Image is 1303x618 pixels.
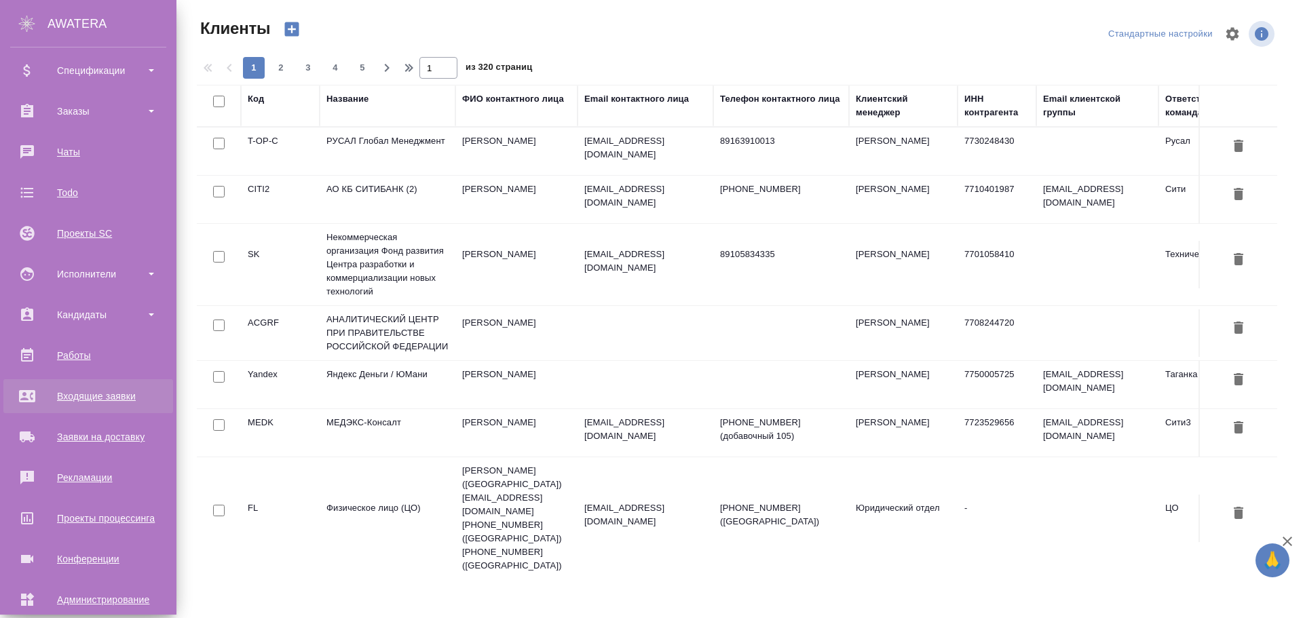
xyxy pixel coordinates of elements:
[1255,543,1289,577] button: 🙏
[964,92,1030,119] div: ИНН контрагента
[3,461,173,495] a: Рекламации
[1158,176,1267,223] td: Сити
[1227,248,1250,273] button: Удалить
[455,457,578,579] td: [PERSON_NAME] ([GEOGRAPHIC_DATA]) [EMAIL_ADDRESS][DOMAIN_NAME] [PHONE_NUMBER] ([GEOGRAPHIC_DATA])...
[3,339,173,372] a: Работы
[1043,92,1152,119] div: Email клиентской группы
[10,60,166,81] div: Спецификации
[10,101,166,121] div: Заказы
[455,241,578,288] td: [PERSON_NAME]
[326,92,369,106] div: Название
[849,495,958,542] td: Юридический отдел
[352,57,373,79] button: 5
[720,248,842,261] p: 89105834335
[720,92,840,106] div: Телефон контактного лица
[270,57,292,79] button: 2
[1227,368,1250,393] button: Удалить
[849,409,958,457] td: [PERSON_NAME]
[241,495,320,542] td: FL
[1227,134,1250,159] button: Удалить
[1036,361,1158,408] td: [EMAIL_ADDRESS][DOMAIN_NAME]
[584,182,706,210] p: [EMAIL_ADDRESS][DOMAIN_NAME]
[1216,18,1249,50] span: Настроить таблицу
[320,128,455,175] td: РУСАЛ Глобал Менеджмент
[297,57,319,79] button: 3
[10,508,166,528] div: Проекты процессинга
[1158,128,1267,175] td: Русал
[1158,361,1267,408] td: Таганка
[849,128,958,175] td: [PERSON_NAME]
[1261,546,1284,575] span: 🙏
[958,361,1036,408] td: 7750005725
[584,92,689,106] div: Email контактного лица
[10,305,166,325] div: Кандидаты
[10,142,166,162] div: Чаты
[320,495,455,542] td: Физическое лицо (ЦО)
[3,501,173,535] a: Проекты процессинга
[10,345,166,366] div: Работы
[3,135,173,169] a: Чаты
[720,182,842,196] p: [PHONE_NUMBER]
[856,92,951,119] div: Клиентский менеджер
[584,416,706,443] p: [EMAIL_ADDRESS][DOMAIN_NAME]
[1227,416,1250,441] button: Удалить
[320,176,455,223] td: АО КБ СИТИБАНК (2)
[1165,92,1260,119] div: Ответственная команда
[3,176,173,210] a: Todo
[320,409,455,457] td: МЕДЭКС-Консалт
[3,542,173,576] a: Конференции
[466,59,532,79] span: из 320 страниц
[1227,501,1250,526] button: Удалить
[270,61,292,75] span: 2
[3,379,173,413] a: Входящие заявки
[958,409,1036,457] td: 7723529656
[320,224,455,305] td: Некоммерческая организация Фонд развития Центра разработки и коммерциализации новых технологий
[958,309,1036,357] td: 7708244720
[241,176,320,223] td: CITI2
[455,361,578,408] td: [PERSON_NAME]
[3,216,173,250] a: Проекты SC
[1158,409,1267,457] td: Сити3
[720,134,842,148] p: 89163910013
[10,182,166,203] div: Todo
[297,61,319,75] span: 3
[958,241,1036,288] td: 7701058410
[1158,241,1267,288] td: Технический
[958,128,1036,175] td: 7730248430
[352,61,373,75] span: 5
[10,264,166,284] div: Исполнители
[1227,182,1250,208] button: Удалить
[720,501,842,528] p: [PHONE_NUMBER] ([GEOGRAPHIC_DATA])
[720,416,842,443] p: [PHONE_NUMBER] (добавочный 105)
[958,495,1036,542] td: -
[849,309,958,357] td: [PERSON_NAME]
[455,309,578,357] td: [PERSON_NAME]
[1036,409,1158,457] td: [EMAIL_ADDRESS][DOMAIN_NAME]
[10,590,166,610] div: Администрирование
[584,248,706,275] p: [EMAIL_ADDRESS][DOMAIN_NAME]
[241,361,320,408] td: Yandex
[241,309,320,357] td: ACGRF
[197,18,270,39] span: Клиенты
[320,361,455,408] td: Яндекс Деньги / ЮМани
[10,427,166,447] div: Заявки на доставку
[241,409,320,457] td: MEDK
[3,420,173,454] a: Заявки на доставку
[455,176,578,223] td: [PERSON_NAME]
[241,241,320,288] td: SK
[3,583,173,617] a: Администрирование
[584,134,706,161] p: [EMAIL_ADDRESS][DOMAIN_NAME]
[324,61,346,75] span: 4
[1227,316,1250,341] button: Удалить
[1158,495,1267,542] td: ЦО
[48,10,176,37] div: AWATERA
[1036,176,1158,223] td: [EMAIL_ADDRESS][DOMAIN_NAME]
[455,128,578,175] td: [PERSON_NAME]
[276,18,308,41] button: Создать
[958,176,1036,223] td: 7710401987
[241,128,320,175] td: T-OP-C
[320,306,455,360] td: АНАЛИТИЧЕСКИЙ ЦЕНТР ПРИ ПРАВИТЕЛЬСТВЕ РОССИЙСКОЙ ФЕДЕРАЦИИ
[10,549,166,569] div: Конференции
[462,92,564,106] div: ФИО контактного лица
[10,223,166,244] div: Проекты SC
